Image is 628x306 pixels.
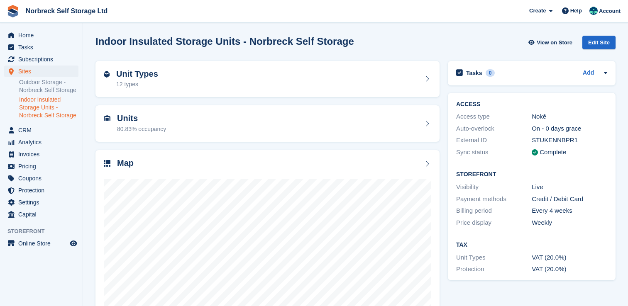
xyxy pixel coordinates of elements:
[456,218,532,228] div: Price display
[18,238,68,249] span: Online Store
[570,7,582,15] span: Help
[19,78,78,94] a: Outdoor Storage - Norbreck Self Storage
[456,194,532,204] div: Payment methods
[456,124,532,134] div: Auto-overlock
[589,7,598,15] img: Sally King
[18,172,68,184] span: Coupons
[18,160,68,172] span: Pricing
[116,80,158,89] div: 12 types
[532,253,607,262] div: VAT (20.0%)
[456,136,532,145] div: External ID
[95,61,440,97] a: Unit Types 12 types
[466,69,482,77] h2: Tasks
[486,69,495,77] div: 0
[532,112,607,121] div: Nokē
[117,125,166,134] div: 80.83% occupancy
[18,66,68,77] span: Sites
[18,53,68,65] span: Subscriptions
[529,7,546,15] span: Create
[4,185,78,196] a: menu
[117,158,134,168] h2: Map
[104,115,110,121] img: unit-icn-7be61d7bf1b0ce9d3e12c5938cc71ed9869f7b940bace4675aadf7bd6d80202e.svg
[540,148,566,157] div: Complete
[456,265,532,274] div: Protection
[18,185,68,196] span: Protection
[582,36,616,53] a: Edit Site
[68,238,78,248] a: Preview store
[117,114,166,123] h2: Units
[456,101,607,108] h2: ACCESS
[532,194,607,204] div: Credit / Debit Card
[95,36,354,47] h2: Indoor Insulated Storage Units - Norbreck Self Storage
[527,36,576,49] a: View on Store
[532,136,607,145] div: STUKENNBPR1
[532,265,607,274] div: VAT (20.0%)
[456,253,532,262] div: Unit Types
[7,5,19,17] img: stora-icon-8386f47178a22dfd0bd8f6a31ec36ba5ce8667c1dd55bd0f319d3a0aa187defe.svg
[95,105,440,142] a: Units 80.83% occupancy
[19,96,78,119] a: Indoor Insulated Storage Units - Norbreck Self Storage
[116,69,158,79] h2: Unit Types
[4,66,78,77] a: menu
[532,182,607,192] div: Live
[537,39,572,47] span: View on Store
[4,148,78,160] a: menu
[456,242,607,248] h2: Tax
[4,172,78,184] a: menu
[18,124,68,136] span: CRM
[104,71,110,78] img: unit-type-icn-2b2737a686de81e16bb02015468b77c625bbabd49415b5ef34ead5e3b44a266d.svg
[22,4,111,18] a: Norbreck Self Storage Ltd
[4,160,78,172] a: menu
[4,41,78,53] a: menu
[4,29,78,41] a: menu
[599,7,621,15] span: Account
[532,206,607,216] div: Every 4 weeks
[532,218,607,228] div: Weekly
[582,36,616,49] div: Edit Site
[4,209,78,220] a: menu
[456,148,532,157] div: Sync status
[4,197,78,208] a: menu
[456,182,532,192] div: Visibility
[18,29,68,41] span: Home
[456,171,607,178] h2: Storefront
[532,124,607,134] div: On - 0 days grace
[4,53,78,65] a: menu
[7,227,83,236] span: Storefront
[4,136,78,148] a: menu
[18,41,68,53] span: Tasks
[18,136,68,148] span: Analytics
[18,148,68,160] span: Invoices
[583,68,594,78] a: Add
[18,197,68,208] span: Settings
[4,124,78,136] a: menu
[104,160,110,167] img: map-icn-33ee37083ee616e46c38cad1a60f524a97daa1e2b2c8c0bc3eb3415660979fc1.svg
[4,238,78,249] a: menu
[18,209,68,220] span: Capital
[456,112,532,121] div: Access type
[456,206,532,216] div: Billing period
